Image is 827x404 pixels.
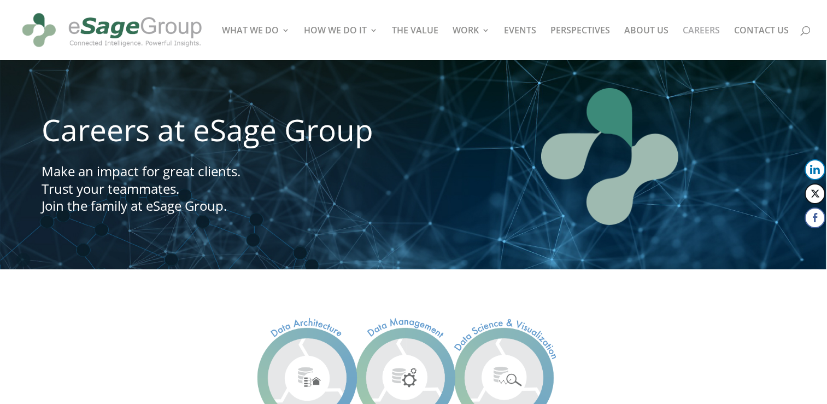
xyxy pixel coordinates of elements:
[304,26,378,60] a: HOW WE DO IT
[453,26,490,60] a: WORK
[504,26,536,60] a: EVENTS
[624,26,668,60] a: ABOUT US
[222,26,290,60] a: WHAT WE DO
[734,26,789,60] a: CONTACT US
[42,114,393,150] h1: Careers at eSage Group
[19,4,206,56] img: eSage Group
[550,26,610,60] a: PERSPECTIVES
[805,183,825,204] button: Twitter Share
[42,163,393,220] h4: Make an impact for great clients. Trust your teammates. Join the family at eSage Group.
[805,207,825,228] button: Facebook Share
[392,26,438,60] a: THE VALUE
[805,159,825,180] button: LinkedIn Share
[683,26,720,60] a: CAREERS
